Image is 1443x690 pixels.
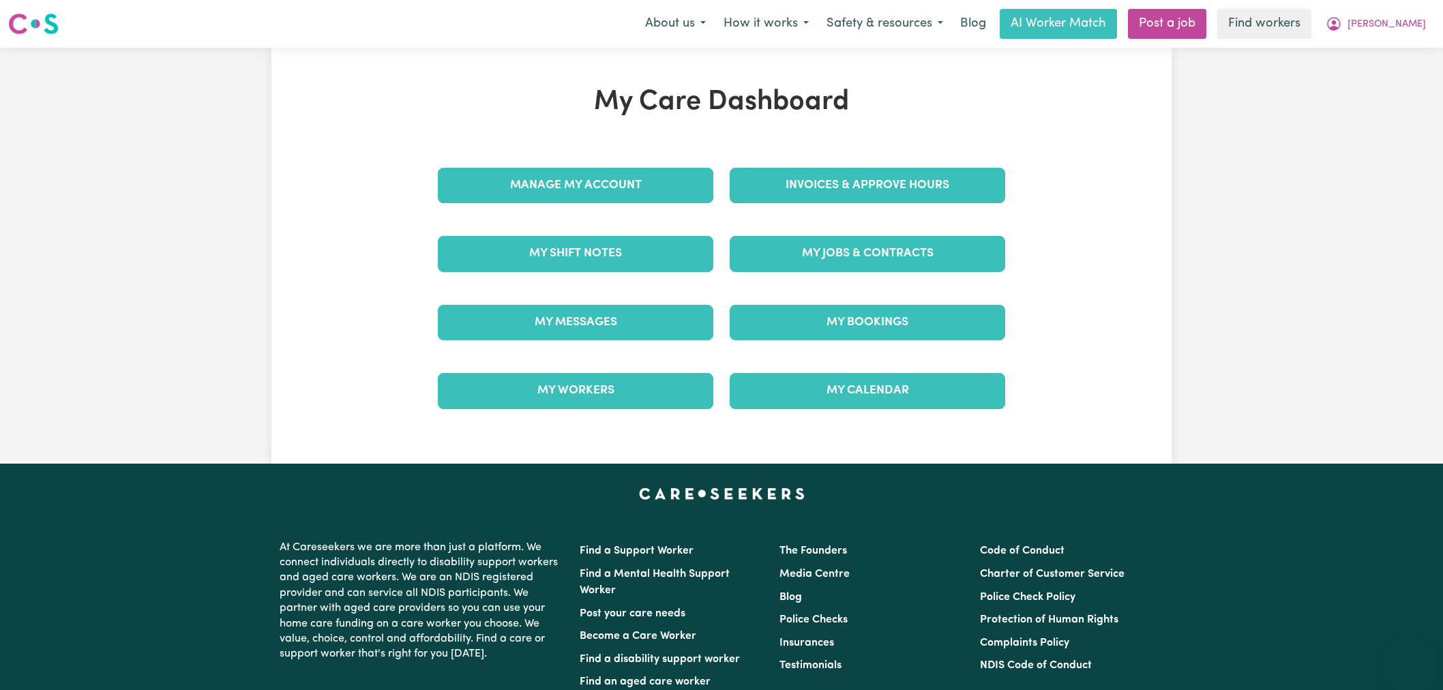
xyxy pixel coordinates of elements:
[779,592,802,603] a: Blog
[818,10,952,38] button: Safety & resources
[636,10,715,38] button: About us
[8,8,59,40] a: Careseekers logo
[580,545,694,556] a: Find a Support Worker
[1388,635,1432,679] iframe: Button to launch messaging window
[980,637,1069,648] a: Complaints Policy
[438,373,713,408] a: My Workers
[580,608,685,619] a: Post your care needs
[980,614,1118,625] a: Protection of Human Rights
[1000,9,1117,39] a: AI Worker Match
[779,545,847,556] a: The Founders
[1128,9,1206,39] a: Post a job
[952,9,994,39] a: Blog
[280,535,563,667] p: At Careseekers we are more than just a platform. We connect individuals directly to disability su...
[779,569,850,580] a: Media Centre
[779,637,834,648] a: Insurances
[1317,10,1435,38] button: My Account
[980,660,1092,671] a: NDIS Code of Conduct
[8,12,59,36] img: Careseekers logo
[580,676,711,687] a: Find an aged care worker
[639,488,805,499] a: Careseekers home page
[1217,9,1311,39] a: Find workers
[1348,17,1426,32] span: [PERSON_NAME]
[779,660,842,671] a: Testimonials
[980,545,1065,556] a: Code of Conduct
[779,614,848,625] a: Police Checks
[438,236,713,271] a: My Shift Notes
[730,168,1005,203] a: Invoices & Approve Hours
[580,569,730,596] a: Find a Mental Health Support Worker
[438,168,713,203] a: Manage My Account
[730,305,1005,340] a: My Bookings
[980,592,1075,603] a: Police Check Policy
[730,236,1005,271] a: My Jobs & Contracts
[715,10,818,38] button: How it works
[430,86,1013,119] h1: My Care Dashboard
[580,631,696,642] a: Become a Care Worker
[980,569,1125,580] a: Charter of Customer Service
[438,305,713,340] a: My Messages
[730,373,1005,408] a: My Calendar
[580,654,740,665] a: Find a disability support worker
